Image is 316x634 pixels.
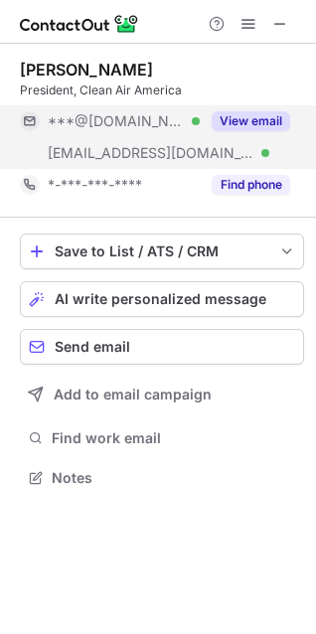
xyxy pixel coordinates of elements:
div: [PERSON_NAME] [20,60,153,79]
button: AI write personalized message [20,281,304,317]
span: Add to email campaign [54,387,212,402]
span: Find work email [52,429,296,447]
img: ContactOut v5.3.10 [20,12,139,36]
span: [EMAIL_ADDRESS][DOMAIN_NAME] [48,144,254,162]
button: Reveal Button [212,111,290,131]
span: AI write personalized message [55,291,266,307]
button: Reveal Button [212,175,290,195]
button: save-profile-one-click [20,234,304,269]
div: President, Clean Air America [20,81,304,99]
button: Notes [20,464,304,492]
button: Find work email [20,424,304,452]
button: Send email [20,329,304,365]
span: Notes [52,469,296,487]
button: Add to email campaign [20,377,304,412]
div: Save to List / ATS / CRM [55,243,269,259]
span: Send email [55,339,130,355]
span: ***@[DOMAIN_NAME] [48,112,185,130]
